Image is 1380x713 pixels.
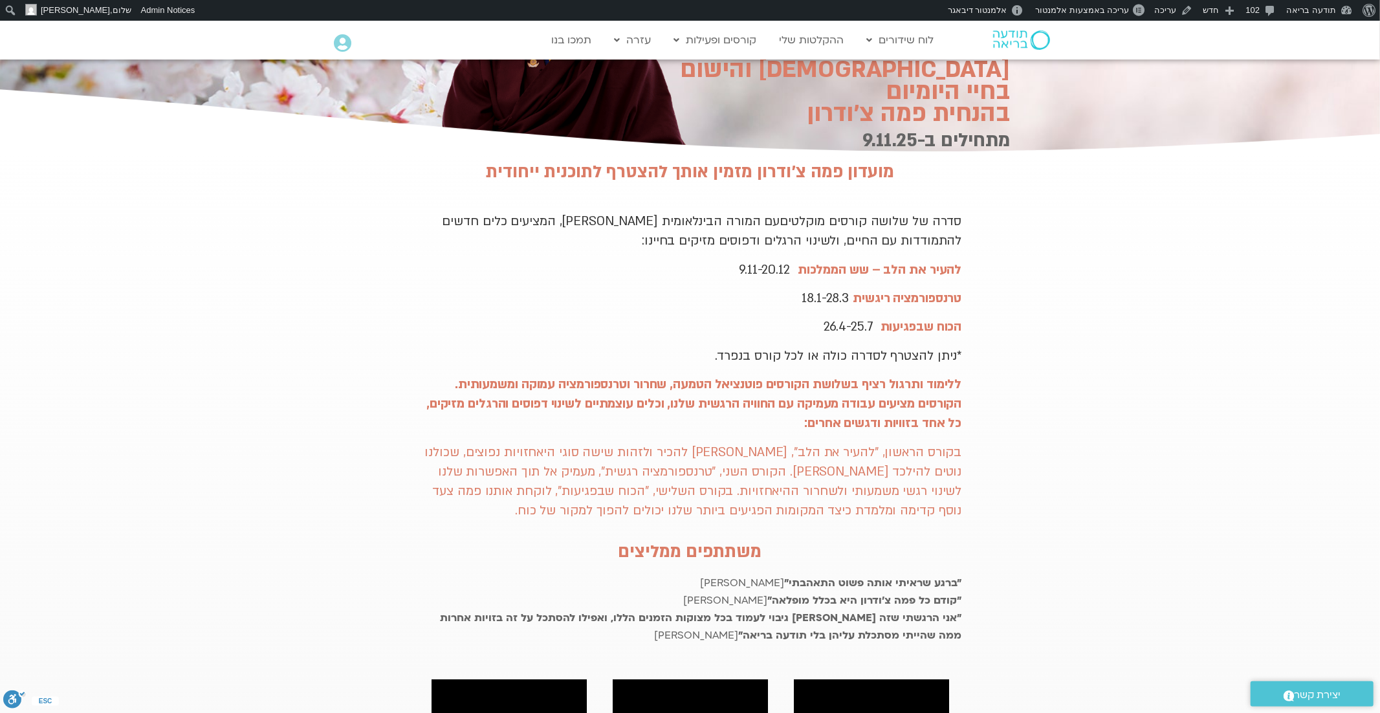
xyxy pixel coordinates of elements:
a: לוח שידורים [860,28,941,52]
strong: ללימוד ותרגול רציף בשלושת הקורסים פוטנציאל הטמעה, שחרור וטרנספורמציה עמוקה ומשמעותית. הקורסים מצי... [426,376,962,432]
span: 26.4-25.7 [824,318,873,335]
h2: מועדון פמה צ׳ודרון מזמין אותך להצטרף לתוכנית ייחודית [419,162,962,182]
span: *ניתן להצטרף לסדרה כולה או לכל קורס בנפרד. [715,347,962,364]
span: [PERSON_NAME] [41,5,110,15]
span: 9.11-20.12 [739,261,790,278]
span: 18.1-28.3 [802,290,849,307]
h2: משתתפים ממליצים [419,542,962,562]
strong: ״קודם כל פמה צ׳ודרון היא בכלל מופלאה״ [768,593,962,608]
strong: להעיר את הלב – שש הממלכות [798,261,962,278]
img: תודעה בריאה [993,30,1050,50]
p: [PERSON_NAME] [PERSON_NAME] [PERSON_NAME] [419,575,962,644]
span: עם המורה הבינלאומית [PERSON_NAME], המציעים כלים חדשים להתמודדות עם החיים, ולשינוי הרגלים ודפוסים ... [443,213,962,249]
a: עזרה [608,28,658,52]
a: יצירת קשר [1251,681,1374,707]
a: קורסים ופעילות [668,28,763,52]
strong: ״אני הרגשתי שזה [PERSON_NAME] גיבוי לעמוד בכל מצוקות הזמנים הללו, ואפילו להסתכל על זה בזויות אחרו... [441,611,962,642]
h2: מתחילים ב-9.11.25 [661,129,1011,151]
a: תמכו בנו [545,28,598,52]
strong: טרנספורמציה ריגשית [853,290,961,307]
span: יצירת קשר [1295,686,1341,704]
p: בקורס הראשון, "להעיר את הלב", [PERSON_NAME] להכיר ולזהות שישה סוגי היאחזויות נפוצים, שכולנו נוטים... [419,443,962,520]
a: ההקלטות שלי [773,28,851,52]
h2: לימוד החוכמה [DEMOGRAPHIC_DATA] והישום בחיי היומיום בהנחית פמה צ׳ודרון [661,38,1011,124]
span: סדרה של שלושה קורסים מוקלטים [443,213,962,249]
strong: "ברגע שראיתי אותה פשוט התאהבתי״ [785,576,962,590]
strong: הכוח שבפגיעות [881,318,962,335]
span: עריכה באמצעות אלמנטור [1035,5,1129,15]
